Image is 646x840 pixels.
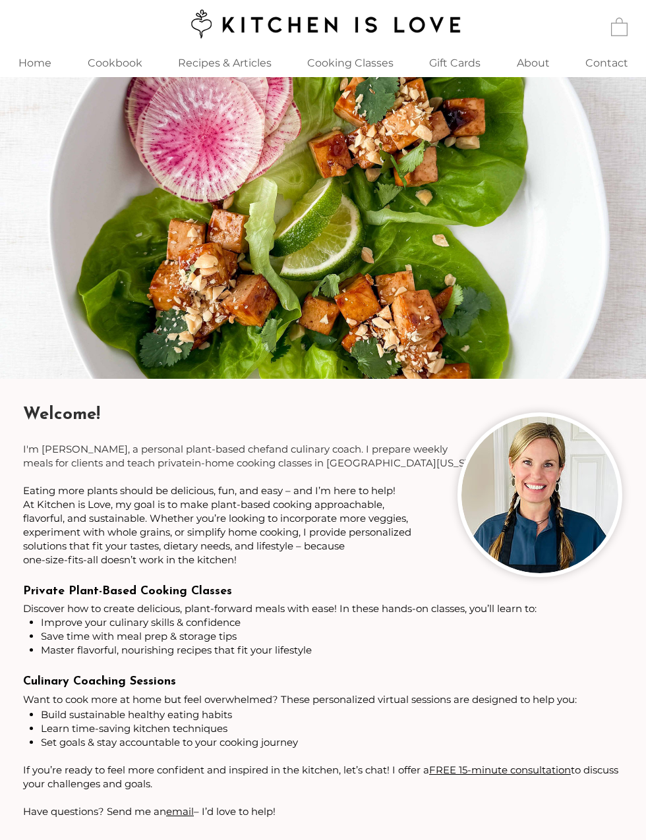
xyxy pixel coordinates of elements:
[23,406,100,424] span: Welcome!
[23,764,618,790] span: If you’re ready to feel more confident and inspired in the kitchen, let’s chat! I offer a to disc...
[41,630,237,642] span: Save time with meal prep & storage tips
[23,693,577,706] span: Want to cook more at home but feel overwhelmed? These personalized virtual sessions are designed ...
[498,49,568,77] a: About
[461,416,618,573] img: Woman chef with two braids wearing black apron and smiling.
[568,49,646,77] a: Contact
[41,616,241,629] span: Improve your culinary skills & confidence
[423,49,487,77] p: Gift Cards
[579,49,635,77] p: Contact
[166,805,194,818] a: email
[23,498,384,511] span: At Kitchen is Love, my goal is to make plant-based cooking approachable,
[23,602,537,615] span: Discover how to create delicious, plant-forward meals with ease! In these hands-on classes, you’l...
[41,644,312,656] span: Master flavorful, nourishing recipes that fit your lifestyle
[160,49,289,77] a: Recipes & Articles
[23,553,237,566] span: one-size-fits-all doesn’t work in the kitchen!
[23,676,176,688] span: Culinary Coaching Sessions
[23,586,232,598] span: Private Plant-Based Cooking Classes
[510,49,556,77] p: About
[23,805,276,818] span: Have questions? Send me an – I’d love to help!
[23,512,408,524] span: flavorful, and sustainable. Whether you’re looking to incorporate more veggies,
[23,457,192,469] span: meals for clients and teach private
[23,540,345,552] span: solutions that fit your tastes, dietary needs, and lifestyle – because
[23,526,411,538] span: experiment with whole grains, or simplify home cooking, I provide personalized
[70,49,160,77] a: Cookbook
[429,764,571,776] a: FREE 15-minute consultation
[23,484,398,497] span: Eating more plants should be delicious, fun, and easy – and I’m here to help! ​
[23,484,398,497] span: ​​​​​​​​​​​​
[301,49,400,77] p: Cooking Classes
[41,736,298,748] span: Set goals & stay accountable to your cooking journey
[411,49,498,77] a: Gift Cards
[41,722,227,735] span: Learn time-saving kitchen techniques
[12,49,58,77] p: Home
[182,7,463,40] img: Kitchen is Love logo
[269,443,448,455] span: and culinary coach. I prepare weekly
[23,443,269,455] span: I'm [PERSON_NAME], a personal plant-based chef
[171,49,278,77] p: Recipes & Articles
[41,708,232,721] span: Build sustainable healthy eating habits
[81,49,149,77] p: Cookbook
[289,49,411,77] div: Cooking Classes
[192,457,494,469] span: in-home cooking classes in [GEOGRAPHIC_DATA][US_STATE].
